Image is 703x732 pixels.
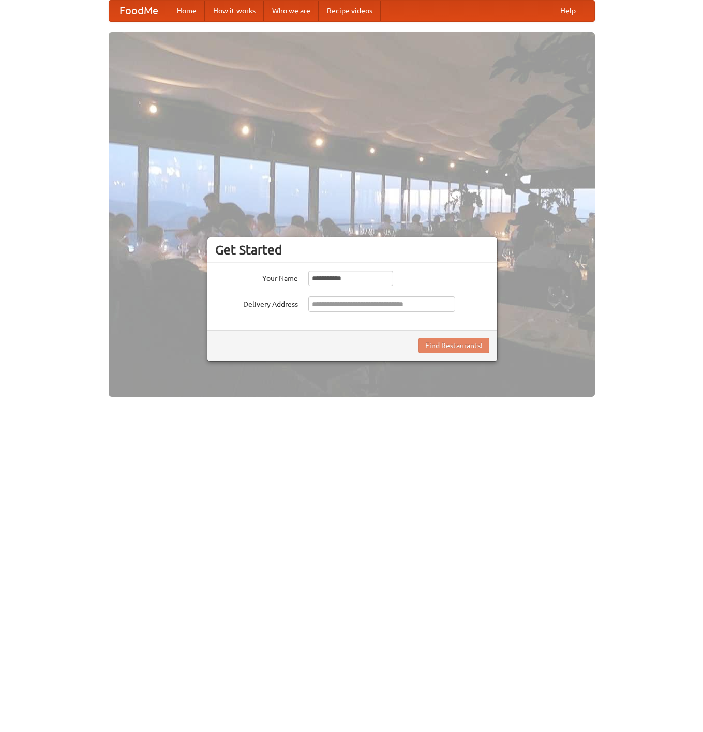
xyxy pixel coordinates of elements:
[215,296,298,309] label: Delivery Address
[215,242,489,258] h3: Get Started
[552,1,584,21] a: Help
[264,1,319,21] a: Who we are
[319,1,381,21] a: Recipe videos
[109,1,169,21] a: FoodMe
[169,1,205,21] a: Home
[418,338,489,353] button: Find Restaurants!
[215,271,298,283] label: Your Name
[205,1,264,21] a: How it works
